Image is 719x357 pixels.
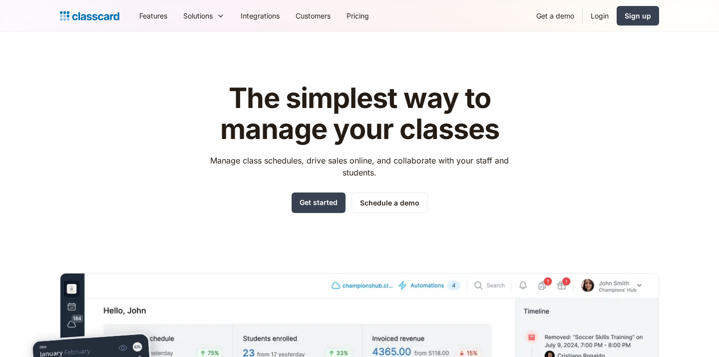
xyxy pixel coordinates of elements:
[625,10,651,21] div: Sign up
[288,4,339,27] a: Customers
[201,83,518,144] h1: The simplest way to manage your classes
[60,9,119,23] a: Logo
[352,192,428,213] a: Schedule a demo
[201,154,518,178] p: Manage class schedules, drive sales online, and collaborate with your staff and students.
[292,192,346,213] a: Get started
[617,6,659,25] a: Sign up
[528,4,582,27] a: Get a demo
[339,4,377,27] a: Pricing
[233,4,288,27] a: Integrations
[175,4,233,27] div: Solutions
[131,4,175,27] a: Features
[583,4,617,27] a: Login
[183,10,213,21] div: Solutions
